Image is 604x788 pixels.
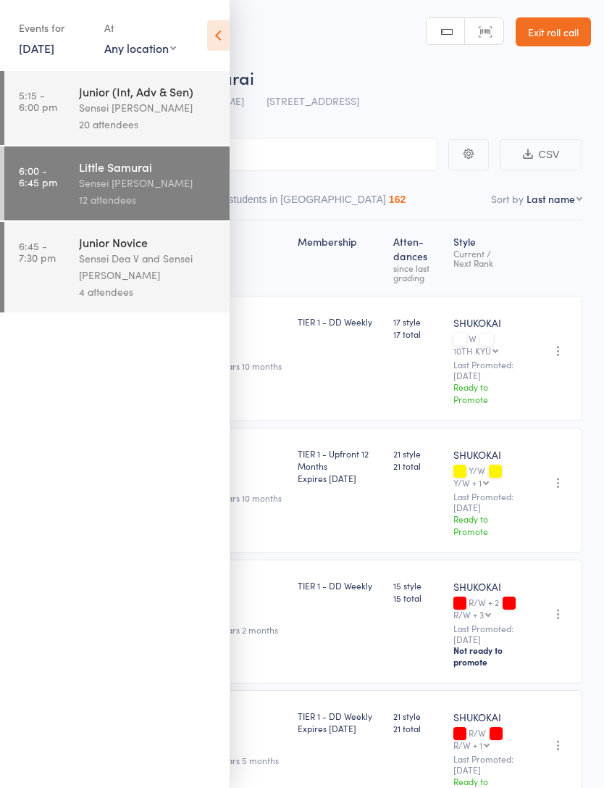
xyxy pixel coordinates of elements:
[453,249,524,267] div: Current / Next Rank
[79,191,217,208] div: 12 attendees
[491,191,524,206] label: Sort by
[79,234,217,250] div: Junior Novice
[453,728,524,750] div: R/W
[389,194,406,205] div: 162
[19,240,56,263] time: 6:45 - 7:30 pm
[516,17,591,46] a: Exit roll call
[453,465,524,487] div: Y/W
[393,579,442,592] span: 15 style
[292,227,387,289] div: Membership
[393,447,442,460] span: 21 style
[267,94,359,108] span: [STREET_ADDRESS]
[4,71,230,145] a: 5:15 -6:00 pmJunior (Int, Adv & Sen)Sensei [PERSON_NAME]20 attendees
[453,360,524,381] small: Last Promoted: [DATE]
[453,754,524,775] small: Last Promoted: [DATE]
[79,99,217,116] div: Sensei [PERSON_NAME]
[393,328,442,340] span: 17 total
[79,175,217,191] div: Sensei [PERSON_NAME]
[453,315,524,330] div: SHUKOKAI
[393,263,442,282] div: since last grading
[104,16,176,40] div: At
[393,592,442,604] span: 15 total
[453,610,484,619] div: R/W + 3
[453,447,524,462] div: SHUKOKAI
[104,40,176,56] div: Any location
[79,83,217,99] div: Junior (Int, Adv & Sen)
[298,710,382,734] div: TIER 1 - DD Weekly
[453,381,524,405] div: Ready to Promote
[79,116,217,133] div: 20 attendees
[19,89,57,112] time: 5:15 - 6:00 pm
[387,227,448,289] div: Atten­dances
[453,710,524,724] div: SHUKOKAI
[393,315,442,328] span: 17 style
[79,283,217,300] div: 4 attendees
[453,478,482,487] div: Y/W + 1
[453,740,482,750] div: R/W + 1
[298,447,382,484] div: TIER 1 - Upfront 12 Months
[4,222,230,312] a: 6:45 -7:30 pmJunior NoviceSensei Dea V and Sensei [PERSON_NAME]4 attendees
[393,710,442,722] span: 21 style
[448,227,529,289] div: Style
[453,513,524,537] div: Ready to Promote
[19,40,54,56] a: [DATE]
[453,644,524,668] div: Not ready to promote
[393,722,442,734] span: 21 total
[298,579,382,592] div: TIER 1 - DD Weekly
[79,159,217,175] div: Little Samurai
[298,315,382,328] div: TIER 1 - DD Weekly
[19,16,90,40] div: Events for
[453,333,524,355] div: W
[4,146,230,220] a: 6:00 -6:45 pmLittle SamuraiSensei [PERSON_NAME]12 attendees
[527,191,575,206] div: Last name
[453,623,524,644] small: Last Promoted: [DATE]
[298,722,382,734] div: Expires [DATE]
[453,597,524,619] div: R/W + 2
[500,139,582,170] button: CSV
[453,346,491,355] div: 10TH KYU
[453,492,524,513] small: Last Promoted: [DATE]
[393,460,442,472] span: 21 total
[201,186,406,220] button: Other students in [GEOGRAPHIC_DATA]162
[19,165,57,188] time: 6:00 - 6:45 pm
[79,250,217,283] div: Sensei Dea V and Sensei [PERSON_NAME]
[453,579,524,594] div: SHUKOKAI
[298,472,382,484] div: Expires [DATE]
